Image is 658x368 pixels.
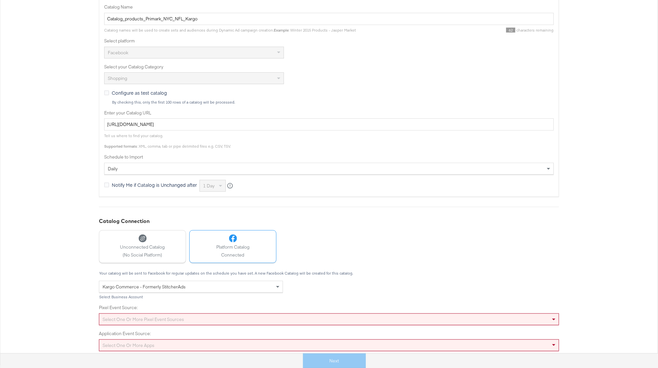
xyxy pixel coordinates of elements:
strong: Supported formats [104,144,137,149]
label: Catalog Name [104,4,554,10]
span: Catalog names will be used to create sets and audiences during Dynamic Ad campaign creation. : Wi... [104,28,356,33]
div: Select one or more pixel event sources [99,314,559,325]
div: Your catalog will be sent to Facebook for regular updates on the schedule you have set. A new Fac... [99,271,559,276]
span: Kargo Commerce - Formerly StitcherAds [103,284,186,290]
span: (No Social Platform) [120,252,165,258]
div: Select Business Account [99,295,283,299]
span: Notify Me if Catalog is Unchanged after [112,182,197,188]
label: Schedule to Import [104,154,554,160]
strong: Example [274,28,289,33]
label: Enter your Catalog URL [104,110,554,116]
span: Configure as test catalog [112,89,167,96]
span: daily [108,166,118,172]
input: Name your catalog e.g. My Dynamic Product Catalog [104,13,554,25]
span: 1 day [203,183,215,189]
span: Shopping [108,75,127,81]
button: Platform CatalogConnected [189,230,276,263]
div: Catalog Connection [99,217,559,225]
span: Tell us where to find your catalog. : XML, comma, tab or pipe delimited files e.g. CSV, TSV. [104,133,231,149]
span: Facebook [108,50,128,56]
label: Pixel Event Source: [99,305,559,311]
div: characters remaining [356,28,554,33]
label: Select your Catalog Category [104,64,554,70]
span: Connected [216,252,249,258]
div: Select one or more apps [99,340,559,351]
label: Application Event Source: [99,331,559,337]
label: Select platform [104,38,554,44]
span: Unconnected Catalog [120,244,165,250]
span: Platform Catalog [216,244,249,250]
span: 62 [506,28,515,33]
button: Unconnected Catalog(No Social Platform) [99,230,186,263]
div: By checking this, only the first 100 rows of a catalog will be processed. [112,100,554,105]
input: Enter Catalog URL, e.g. http://www.example.com/products.xml [104,118,554,131]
